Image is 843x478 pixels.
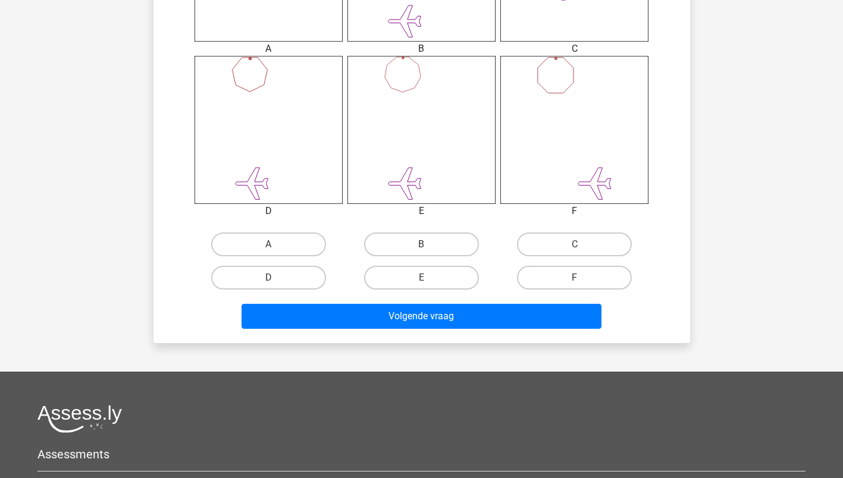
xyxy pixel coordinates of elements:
[186,42,352,56] div: A
[186,204,352,218] div: D
[211,232,326,256] label: A
[339,204,504,218] div: E
[517,266,632,290] label: F
[491,42,657,56] div: C
[37,447,806,461] h5: Assessments
[242,304,601,329] button: Volgende vraag
[364,266,479,290] label: E
[364,232,479,256] label: B
[517,232,632,256] label: C
[339,42,504,56] div: B
[211,266,326,290] label: D
[37,405,122,433] img: Assessly logo
[491,204,657,218] div: F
